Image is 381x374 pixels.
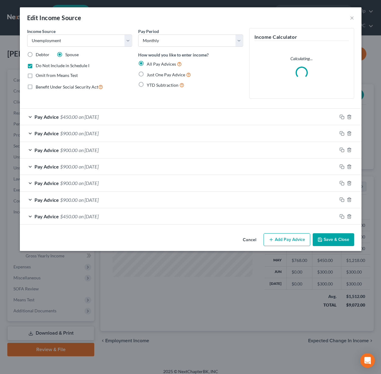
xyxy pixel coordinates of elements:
[360,353,375,368] div: Open Intercom Messenger
[34,114,59,120] span: Pay Advice
[138,28,159,34] label: Pay Period
[238,234,261,246] button: Cancel
[60,114,77,120] span: $450.00
[79,213,99,219] span: on [DATE]
[60,213,77,219] span: $450.00
[60,130,77,136] span: $900.00
[147,61,176,67] span: All Pay Advices
[34,147,59,153] span: Pay Advice
[60,180,77,186] span: $900.00
[34,164,59,169] span: Pay Advice
[264,233,310,246] button: Add Pay Advice
[79,130,99,136] span: on [DATE]
[147,72,185,77] span: Just One Pay Advice
[60,147,77,153] span: $900.00
[34,197,59,203] span: Pay Advice
[313,233,354,246] button: Save & Close
[27,13,81,22] div: Edit Income Source
[79,114,99,120] span: on [DATE]
[60,164,77,169] span: $900.00
[60,197,77,203] span: $900.00
[147,82,178,88] span: YTD Subtraction
[79,147,99,153] span: on [DATE]
[36,63,89,68] span: Do Not Include in Schedule I
[138,52,209,58] label: How would you like to enter income?
[79,197,99,203] span: on [DATE]
[350,14,354,21] button: ×
[254,56,349,62] p: Calculating...
[36,52,49,57] span: Debtor
[36,73,78,78] span: Omit from Means Test
[34,130,59,136] span: Pay Advice
[34,213,59,219] span: Pay Advice
[34,180,59,186] span: Pay Advice
[254,33,349,41] h5: Income Calculator
[27,29,56,34] span: Income Source
[36,84,98,89] span: Benefit Under Social Security Act
[79,164,99,169] span: on [DATE]
[65,52,79,57] span: Spouse
[79,180,99,186] span: on [DATE]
